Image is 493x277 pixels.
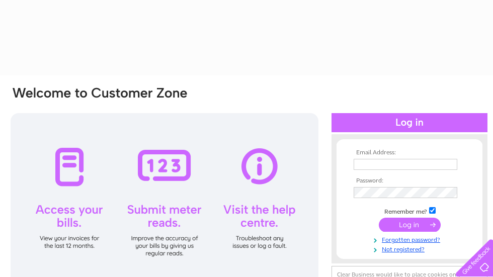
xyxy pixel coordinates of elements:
[354,244,468,253] a: Not registered?
[351,177,468,184] th: Password:
[379,218,441,232] input: Submit
[351,206,468,216] td: Remember me?
[354,234,468,244] a: Forgotten password?
[351,149,468,156] th: Email Address:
